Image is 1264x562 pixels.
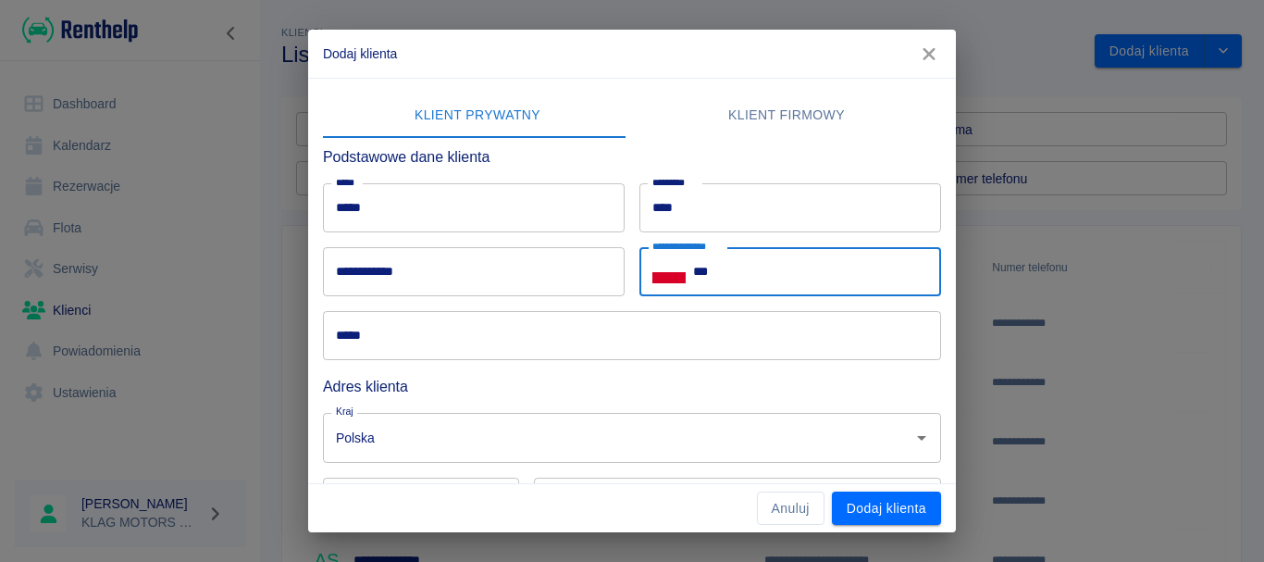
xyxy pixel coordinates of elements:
div: lab API tabs example [323,94,941,138]
h6: Adres klienta [323,375,941,398]
h6: Podstawowe dane klienta [323,145,941,169]
label: Kraj [336,405,353,418]
button: Anuluj [757,492,824,526]
h2: Dodaj klienta [308,30,956,78]
button: Otwórz [909,425,935,451]
button: Select country [652,258,686,286]
button: Klient firmowy [632,94,941,138]
button: Dodaj klienta [832,492,941,526]
button: Klient prywatny [323,94,632,138]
